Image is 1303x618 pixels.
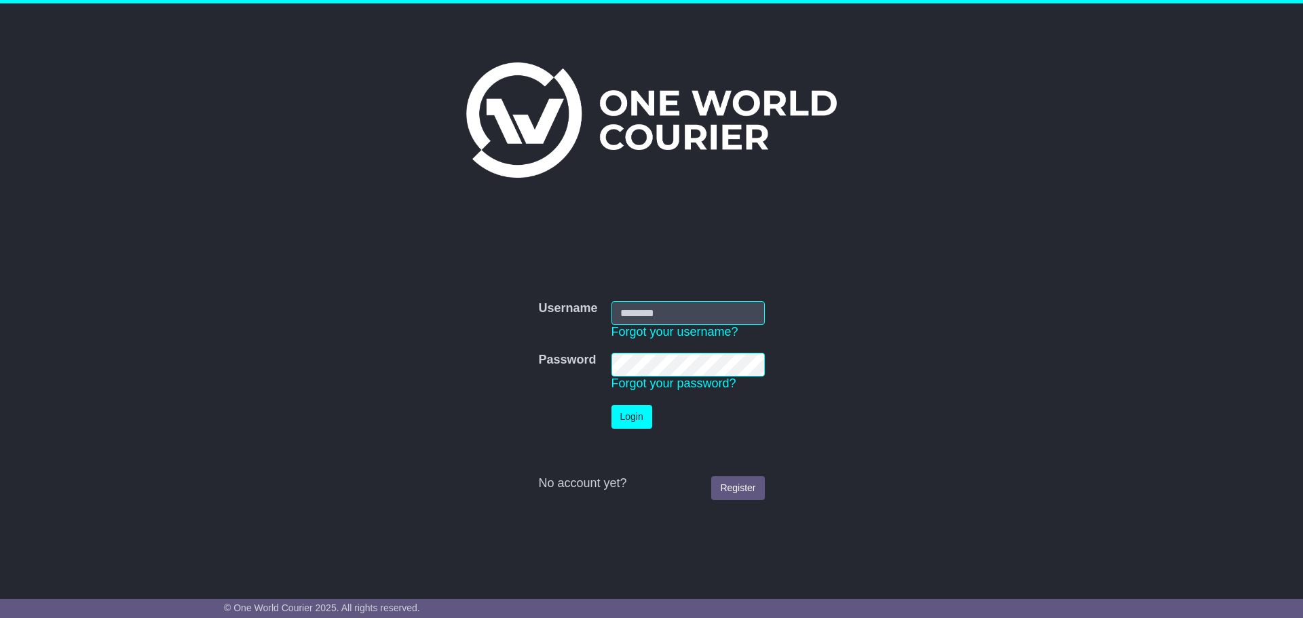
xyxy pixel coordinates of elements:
a: Forgot your password? [611,376,736,390]
img: One World [466,62,837,178]
a: Forgot your username? [611,325,738,339]
label: Password [538,353,596,368]
a: Register [711,476,764,500]
div: No account yet? [538,476,764,491]
button: Login [611,405,652,429]
span: © One World Courier 2025. All rights reserved. [224,602,420,613]
label: Username [538,301,597,316]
